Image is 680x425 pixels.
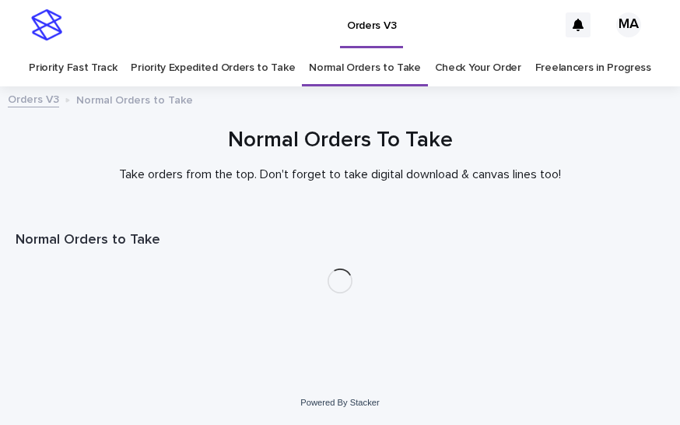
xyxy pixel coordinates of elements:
[16,231,664,250] h1: Normal Orders to Take
[29,167,651,182] p: Take orders from the top. Don't forget to take digital download & canvas lines too!
[29,50,117,86] a: Priority Fast Track
[300,398,379,407] a: Powered By Stacker
[76,90,193,107] p: Normal Orders to Take
[616,12,641,37] div: MA
[31,9,62,40] img: stacker-logo-s-only.png
[131,50,295,86] a: Priority Expedited Orders to Take
[435,50,521,86] a: Check Your Order
[535,50,651,86] a: Freelancers in Progress
[8,90,59,107] a: Orders V3
[16,126,664,155] h1: Normal Orders To Take
[309,50,421,86] a: Normal Orders to Take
